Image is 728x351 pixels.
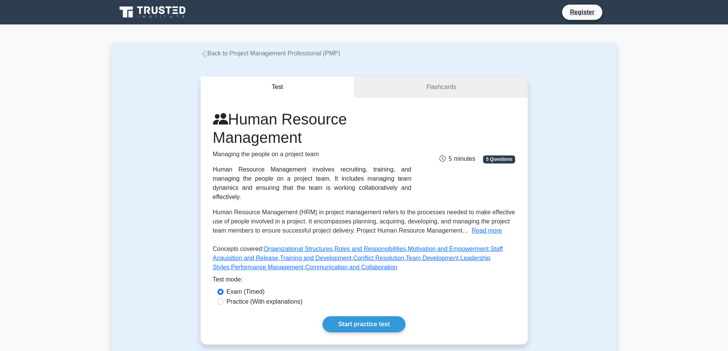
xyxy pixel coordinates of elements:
p: Concepts covered: , , , , , , , , , [213,244,516,275]
button: Test [201,76,355,98]
button: Read more [472,226,502,235]
a: Staff Acquisition and Release [213,246,503,261]
a: Team Development [406,255,459,261]
a: Register [565,7,599,17]
span: Human Resource Management (HRM) in project management refers to the processes needed to make effe... [213,209,515,234]
label: Practice (With explanations) [227,297,303,306]
a: Performance Management [231,264,303,270]
a: Organizational Structures [264,246,333,252]
a: Flashcards [355,76,527,98]
div: Test mode: [213,275,516,287]
p: Managing the people on a project team [213,150,412,159]
a: Motivation and Empowerment [408,246,489,252]
span: 5 Questions [483,155,515,163]
a: Back to Project Management Professional (PMP) [201,50,340,57]
div: Human Resource Management involves recruiting, training, and managing the people on a project tea... [213,165,412,202]
a: Training and Development [280,255,352,261]
h1: Human Resource Management [213,110,412,147]
a: Communication and Collaboration [305,264,397,270]
a: Roles and Responsibilities [334,246,406,252]
a: Start practice test [323,316,405,332]
label: Exam (Timed) [227,287,265,296]
a: Conflict Resolution [353,255,404,261]
span: 5 minutes [439,155,475,162]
